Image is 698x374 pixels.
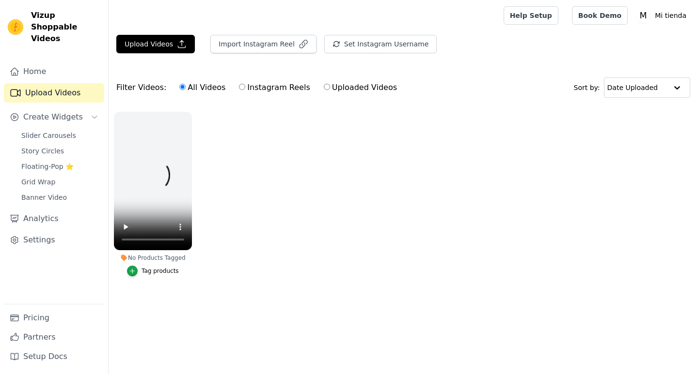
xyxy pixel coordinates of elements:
[179,81,226,94] label: All Videos
[21,177,55,187] span: Grid Wrap
[324,84,330,90] input: Uploaded Videos
[4,308,104,328] a: Pricing
[21,162,74,171] span: Floating-Pop ⭐
[31,10,100,45] span: Vizup Shoppable Videos
[16,175,104,189] a: Grid Wrap
[4,209,104,228] a: Analytics
[4,328,104,347] a: Partners
[16,129,104,142] a: Slider Carousels
[324,35,437,53] button: Set Instagram Username
[16,160,104,173] a: Floating-Pop ⭐
[21,131,76,140] span: Slider Carousels
[4,347,104,366] a: Setup Docs
[238,81,310,94] label: Instagram Reels
[504,6,558,25] a: Help Setup
[323,81,397,94] label: Uploaded Videos
[142,267,179,275] div: Tag products
[239,84,245,90] input: Instagram Reels
[4,107,104,127] button: Create Widgets
[16,191,104,204] a: Banner Video
[640,11,647,20] text: M
[114,254,192,262] div: No Products Tagged
[4,83,104,103] a: Upload Videos
[16,144,104,158] a: Story Circles
[4,230,104,250] a: Settings
[23,111,83,123] span: Create Widgets
[127,266,179,276] button: Tag products
[21,146,64,156] span: Story Circles
[8,19,23,35] img: Vizup
[574,77,691,98] div: Sort by:
[635,7,690,24] button: M Mi tienda
[651,7,690,24] p: Mi tienda
[21,193,67,202] span: Banner Video
[116,76,402,99] div: Filter Videos:
[4,62,104,81] a: Home
[179,84,186,90] input: All Videos
[572,6,628,25] a: Book Demo
[210,35,317,53] button: Import Instagram Reel
[116,35,195,53] button: Upload Videos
